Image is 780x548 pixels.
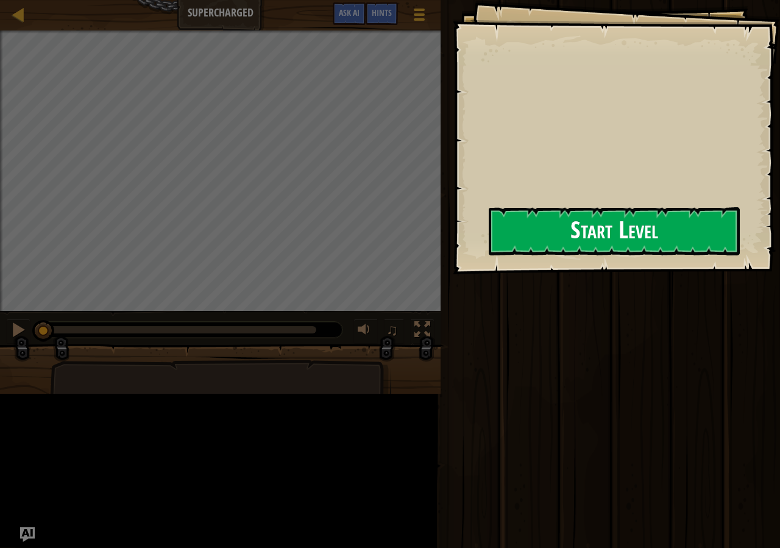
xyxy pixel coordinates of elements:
[20,527,35,542] button: Ask AI
[6,319,30,344] button: Ctrl + P: Pause
[386,321,399,339] span: ♫
[339,7,360,18] span: Ask AI
[404,2,434,31] button: Show game menu
[489,207,740,255] button: Start Level
[410,319,434,344] button: Toggle fullscreen
[384,319,405,344] button: ♫
[333,2,366,25] button: Ask AI
[353,319,378,344] button: Adjust volume
[372,7,392,18] span: Hints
